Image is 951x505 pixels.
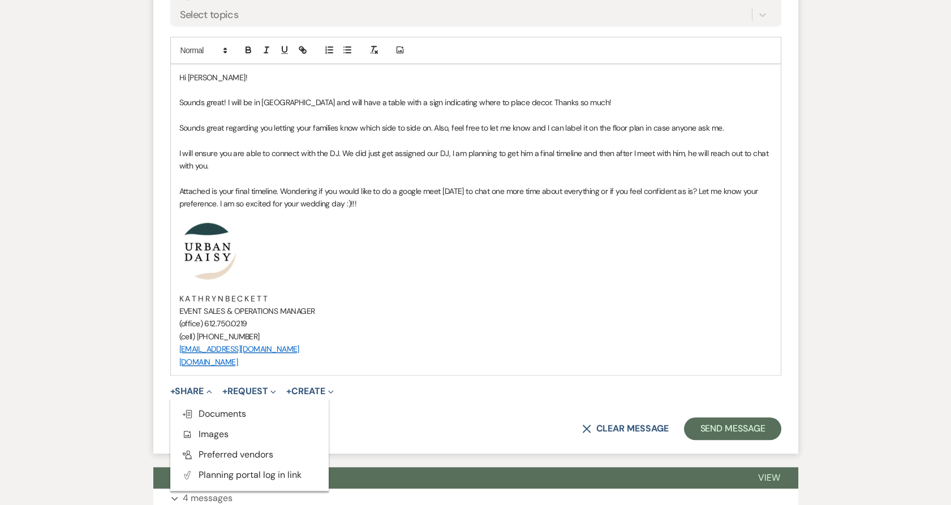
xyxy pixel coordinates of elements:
span: + [170,387,175,396]
p: Sounds great! I will be in [GEOGRAPHIC_DATA] and will have a table with a sign indicating where t... [179,96,772,109]
span: + [222,387,227,396]
span: (cell) [PHONE_NUMBER] [179,331,260,342]
span: EVENT SALES & OPERATIONS MANAGER [179,306,315,316]
button: Send Message [684,417,781,440]
button: Create [286,387,333,396]
p: I will ensure you are able to connect with the DJ. We did just get assigned our DJ, I am planning... [179,147,772,172]
button: Photo list and song choices [153,467,740,489]
a: [DOMAIN_NAME] [179,357,238,367]
p: Hi [PERSON_NAME]! [179,71,772,84]
span: + [286,387,291,396]
button: Preferred vendors [170,444,329,465]
a: [EMAIL_ADDRESS][DOMAIN_NAME] [179,344,299,354]
span: Images [182,428,229,440]
button: Share [170,387,213,396]
button: Request [222,387,276,396]
span: (office) 612.750.0219 [179,318,247,329]
p: Attached is your final timeline. Wondering if you would like to do a google meet [DATE] to chat o... [179,185,772,210]
button: Documents [170,404,329,424]
button: View [740,467,798,489]
p: Sounds great regarding you letting your families know which side to side on. Also, feel free to l... [179,122,772,134]
button: Clear message [582,424,668,433]
button: Images [170,424,329,444]
button: Planning portal log in link [170,465,329,485]
span: View [758,472,780,484]
span: K A T H R Y N B E C K E T T [179,293,268,304]
span: Documents [182,408,246,420]
div: Select topics [180,7,239,22]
